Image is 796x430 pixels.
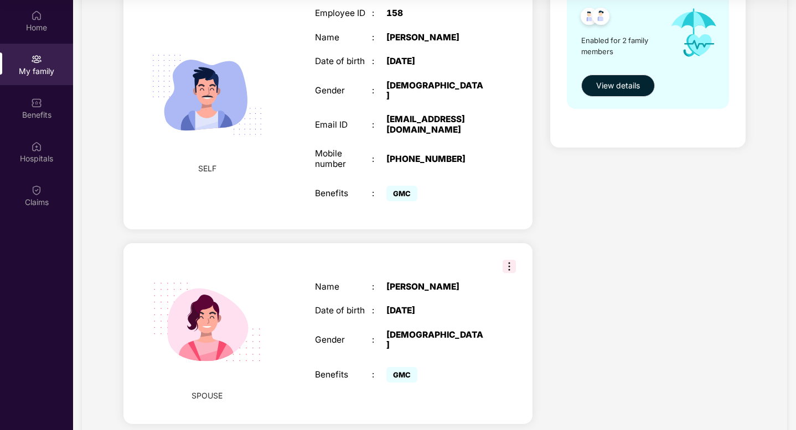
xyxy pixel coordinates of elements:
[315,335,372,345] div: Gender
[315,8,372,18] div: Employee ID
[386,186,417,201] span: GMC
[31,141,42,152] img: svg+xml;base64,PHN2ZyBpZD0iSG9zcGl0YWxzIiB4bWxucz0iaHR0cDovL3d3dy53My5vcmcvMjAwMC9zdmciIHdpZHRoPS...
[386,330,486,350] div: [DEMOGRAPHIC_DATA]
[315,306,372,316] div: Date of birth
[31,97,42,108] img: svg+xml;base64,PHN2ZyBpZD0iQmVuZWZpdHMiIHhtbG5zPSJodHRwOi8vd3d3LnczLm9yZy8yMDAwL3N2ZyIgd2lkdGg9Ij...
[372,33,386,43] div: :
[31,10,42,21] img: svg+xml;base64,PHN2ZyBpZD0iSG9tZSIgeG1sbnM9Imh0dHA6Ly93d3cudzMub3JnLzIwMDAvc3ZnIiB3aWR0aD0iMjAiIG...
[386,154,486,164] div: [PHONE_NUMBER]
[198,162,216,175] span: SELF
[372,188,386,198] div: :
[386,306,486,316] div: [DATE]
[372,282,386,292] div: :
[315,120,372,130] div: Email ID
[315,149,372,169] div: Mobile number
[31,185,42,196] img: svg+xml;base64,PHN2ZyBpZD0iQ2xhaW0iIHhtbG5zPSJodHRwOi8vd3d3LnczLm9yZy8yMDAwL3N2ZyIgd2lkdGg9IjIwIi...
[503,260,516,273] img: svg+xml;base64,PHN2ZyB3aWR0aD0iMzIiIGhlaWdodD0iMzIiIHZpZXdCb3g9IjAgMCAzMiAzMiIgZmlsbD0ibm9uZSIgeG...
[315,282,372,292] div: Name
[581,75,655,97] button: View details
[372,370,386,380] div: :
[372,306,386,316] div: :
[386,81,486,101] div: [DEMOGRAPHIC_DATA]
[139,27,275,163] img: svg+xml;base64,PHN2ZyB4bWxucz0iaHR0cDovL3d3dy53My5vcmcvMjAwMC9zdmciIHdpZHRoPSIyMjQiIGhlaWdodD0iMT...
[386,367,417,382] span: GMC
[139,254,275,390] img: svg+xml;base64,PHN2ZyB4bWxucz0iaHR0cDovL3d3dy53My5vcmcvMjAwMC9zdmciIHdpZHRoPSIyMjQiIGhlaWdodD0iMT...
[372,86,386,96] div: :
[315,188,372,198] div: Benefits
[576,4,603,32] img: svg+xml;base64,PHN2ZyB4bWxucz0iaHR0cDovL3d3dy53My5vcmcvMjAwMC9zdmciIHdpZHRoPSI0OC45NDMiIGhlaWdodD...
[386,33,486,43] div: [PERSON_NAME]
[372,56,386,66] div: :
[315,86,372,96] div: Gender
[596,80,640,92] span: View details
[372,335,386,345] div: :
[386,56,486,66] div: [DATE]
[581,35,660,57] span: Enabled for 2 family members
[386,282,486,292] div: [PERSON_NAME]
[31,54,42,65] img: svg+xml;base64,PHN2ZyB3aWR0aD0iMjAiIGhlaWdodD0iMjAiIHZpZXdCb3g9IjAgMCAyMCAyMCIgZmlsbD0ibm9uZSIgeG...
[372,154,386,164] div: :
[587,4,614,32] img: svg+xml;base64,PHN2ZyB4bWxucz0iaHR0cDovL3d3dy53My5vcmcvMjAwMC9zdmciIHdpZHRoPSI0OC45NDMiIGhlaWdodD...
[386,114,486,135] div: [EMAIL_ADDRESS][DOMAIN_NAME]
[192,390,223,402] span: SPOUSE
[372,8,386,18] div: :
[315,370,372,380] div: Benefits
[315,33,372,43] div: Name
[315,56,372,66] div: Date of birth
[386,8,486,18] div: 158
[372,120,386,130] div: :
